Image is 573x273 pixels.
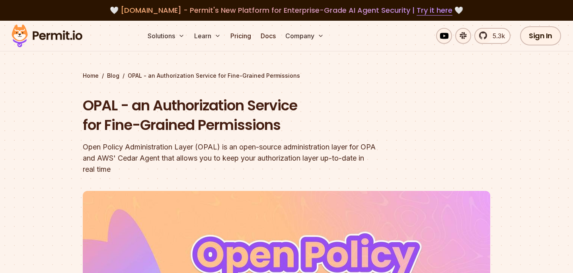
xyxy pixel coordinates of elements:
[121,5,452,15] span: [DOMAIN_NAME] - Permit's New Platform for Enterprise-Grade AI Agent Security |
[191,28,224,44] button: Learn
[257,28,279,44] a: Docs
[520,26,561,45] a: Sign In
[19,5,554,16] div: 🤍 🤍
[107,72,119,80] a: Blog
[282,28,327,44] button: Company
[144,28,188,44] button: Solutions
[8,22,86,49] img: Permit logo
[83,141,388,175] div: Open Policy Administration Layer (OPAL) is an open-source administration layer for OPA and AWS' C...
[488,31,505,41] span: 5.3k
[417,5,452,16] a: Try it here
[83,72,490,80] div: / /
[83,96,388,135] h1: OPAL - an Authorization Service for Fine-Grained Permissions
[83,72,99,80] a: Home
[227,28,254,44] a: Pricing
[474,28,511,44] a: 5.3k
